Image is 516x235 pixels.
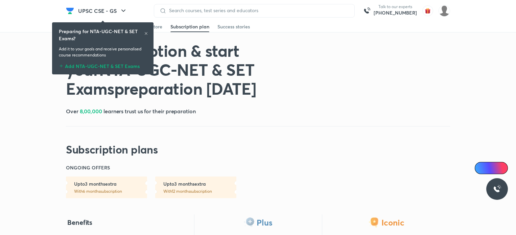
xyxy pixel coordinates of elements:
h1: Get subscription & start your NTA-UGC-NET & SET Exams preparation [DATE] [66,41,297,98]
h5: Over learners trust us for their preparation [66,107,196,115]
a: Subscription plan [170,21,209,32]
span: 8,00,000 [80,108,102,115]
div: Success stories [217,23,250,30]
img: ttu [493,185,501,193]
img: call-us [360,4,374,18]
h6: Upto 3 months extra [163,181,236,187]
h6: Preparing for NTA-UGC-NET & SET Exams? [59,28,144,42]
img: Company Logo [66,7,74,15]
a: [PHONE_NUMBER] [374,9,417,16]
h6: Upto 3 months extra [74,181,147,187]
p: Add it to your goals and receive personalised course recommendations [59,46,147,58]
a: Upto3 monthsextraWith12 monthssubscription [155,177,236,198]
a: Success stories [217,21,250,32]
a: Ai Doubts [475,162,508,174]
img: Icon [479,165,484,171]
p: Talk to our experts [374,4,417,9]
h2: Subscription plans [66,143,158,156]
p: With 12 months subscription [163,189,236,194]
span: Ai Doubts [486,165,504,171]
input: Search courses, test series and educators [166,8,349,13]
div: Subscription plan [170,23,209,30]
h6: ONGOING OFFERS [66,164,110,171]
div: Store [151,23,162,30]
img: avatar [422,5,433,16]
p: With 6 months subscription [74,189,147,194]
a: Store [151,21,162,32]
div: Add NTA-UGC-NET & SET Exams [59,61,147,69]
img: Vipul [439,5,450,17]
h4: Benefits [67,218,92,227]
a: Upto3 monthsextraWith6 monthssubscription [66,177,147,198]
button: UPSC CSE - GS [74,4,132,18]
